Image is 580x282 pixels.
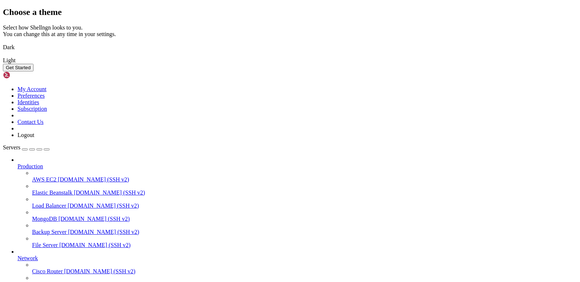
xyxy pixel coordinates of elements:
[32,216,57,222] span: MongoDB
[68,203,139,209] span: [DOMAIN_NAME] (SSH v2)
[3,7,577,17] h2: Choose a theme
[17,99,39,105] a: Identities
[17,255,38,261] span: Network
[32,262,577,275] li: Cisco Router [DOMAIN_NAME] (SSH v2)
[32,170,577,183] li: AWS EC2 [DOMAIN_NAME] (SSH v2)
[59,242,131,248] span: [DOMAIN_NAME] (SSH v2)
[58,216,130,222] span: [DOMAIN_NAME] (SSH v2)
[32,196,577,209] li: Load Balancer [DOMAIN_NAME] (SSH v2)
[3,64,34,71] button: Get Started
[32,176,577,183] a: AWS EC2 [DOMAIN_NAME] (SSH v2)
[17,163,577,170] a: Production
[32,242,58,248] span: File Server
[32,216,577,222] a: MongoDB [DOMAIN_NAME] (SSH v2)
[17,119,44,125] a: Contact Us
[32,209,577,222] li: MongoDB [DOMAIN_NAME] (SSH v2)
[32,268,63,274] span: Cisco Router
[3,144,50,150] a: Servers
[58,176,129,183] span: [DOMAIN_NAME] (SSH v2)
[32,203,577,209] a: Load Balancer [DOMAIN_NAME] (SSH v2)
[17,106,47,112] a: Subscription
[32,229,577,235] a: Backup Server [DOMAIN_NAME] (SSH v2)
[32,189,72,196] span: Elastic Beanstalk
[3,144,20,150] span: Servers
[3,71,45,79] img: Shellngn
[74,189,145,196] span: [DOMAIN_NAME] (SSH v2)
[17,255,577,262] a: Network
[32,229,67,235] span: Backup Server
[32,203,66,209] span: Load Balancer
[17,163,43,169] span: Production
[17,93,45,99] a: Preferences
[17,157,577,248] li: Production
[3,44,577,51] div: Dark
[17,86,47,92] a: My Account
[68,229,140,235] span: [DOMAIN_NAME] (SSH v2)
[64,268,136,274] span: [DOMAIN_NAME] (SSH v2)
[32,242,577,248] a: File Server [DOMAIN_NAME] (SSH v2)
[32,189,577,196] a: Elastic Beanstalk [DOMAIN_NAME] (SSH v2)
[3,57,577,64] div: Light
[32,176,56,183] span: AWS EC2
[32,268,577,275] a: Cisco Router [DOMAIN_NAME] (SSH v2)
[32,235,577,248] li: File Server [DOMAIN_NAME] (SSH v2)
[3,24,577,38] div: Select how Shellngn looks to you. You can change this at any time in your settings.
[17,132,34,138] a: Logout
[32,183,577,196] li: Elastic Beanstalk [DOMAIN_NAME] (SSH v2)
[32,222,577,235] li: Backup Server [DOMAIN_NAME] (SSH v2)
